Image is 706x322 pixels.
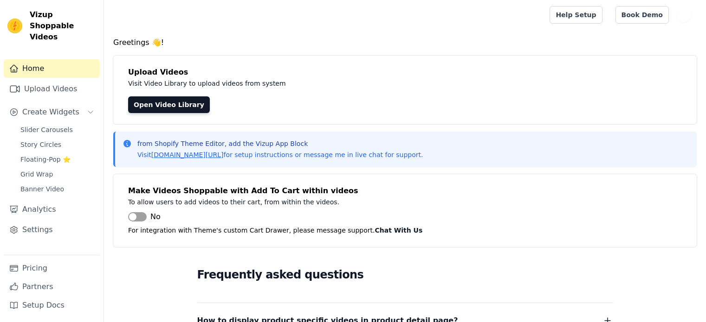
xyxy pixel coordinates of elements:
[128,67,682,78] h4: Upload Videos
[151,151,224,158] a: [DOMAIN_NAME][URL]
[15,183,100,196] a: Banner Video
[128,196,544,208] p: To allow users to add videos to their cart, from within the videos.
[22,107,79,118] span: Create Widgets
[20,140,61,149] span: Story Circles
[137,150,423,159] p: Visit for setup instructions or message me in live chat for support.
[4,200,100,219] a: Analytics
[15,123,100,136] a: Slider Carousels
[615,6,669,24] a: Book Demo
[15,153,100,166] a: Floating-Pop ⭐
[15,138,100,151] a: Story Circles
[128,96,210,113] a: Open Video Library
[4,80,100,98] a: Upload Videos
[7,19,22,33] img: Vizup
[128,211,161,222] button: No
[197,265,613,284] h2: Frequently asked questions
[20,170,53,179] span: Grid Wrap
[15,168,100,181] a: Grid Wrap
[4,296,100,315] a: Setup Docs
[128,185,682,196] h4: Make Videos Shoppable with Add To Cart within videos
[128,225,682,236] p: For integration with Theme's custom Cart Drawer, please message support.
[20,184,64,194] span: Banner Video
[4,221,100,239] a: Settings
[113,37,697,48] h4: Greetings 👋!
[4,259,100,278] a: Pricing
[4,278,100,296] a: Partners
[375,225,423,236] button: Chat With Us
[20,125,73,134] span: Slider Carousels
[20,155,71,164] span: Floating-Pop ⭐
[137,139,423,148] p: from Shopify Theme Editor, add the Vizup App Block
[4,103,100,121] button: Create Widgets
[150,211,161,222] span: No
[550,6,602,24] a: Help Setup
[128,78,544,89] p: Visit Video Library to upload videos from system
[30,9,96,43] span: Vizup Shoppable Videos
[4,59,100,78] a: Home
